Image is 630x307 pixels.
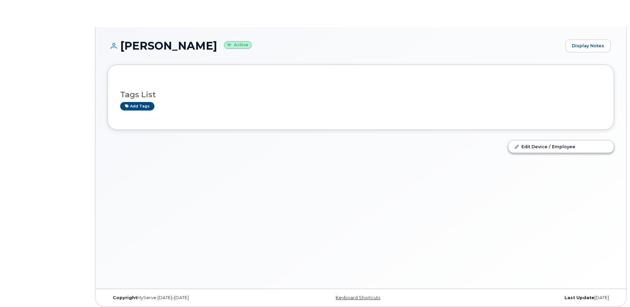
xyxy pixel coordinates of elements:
div: [DATE] [445,295,614,301]
div: MyServe [DATE]–[DATE] [108,295,276,301]
a: Display Notes [566,39,611,52]
a: Add tags [120,102,154,110]
a: Keyboard Shortcuts [336,295,380,300]
small: Active [224,41,252,49]
h3: Tags List [120,90,601,99]
h1: [PERSON_NAME] [108,40,562,52]
strong: Copyright [113,295,137,300]
strong: Last Update [564,295,594,300]
a: Edit Device / Employee [508,140,614,153]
